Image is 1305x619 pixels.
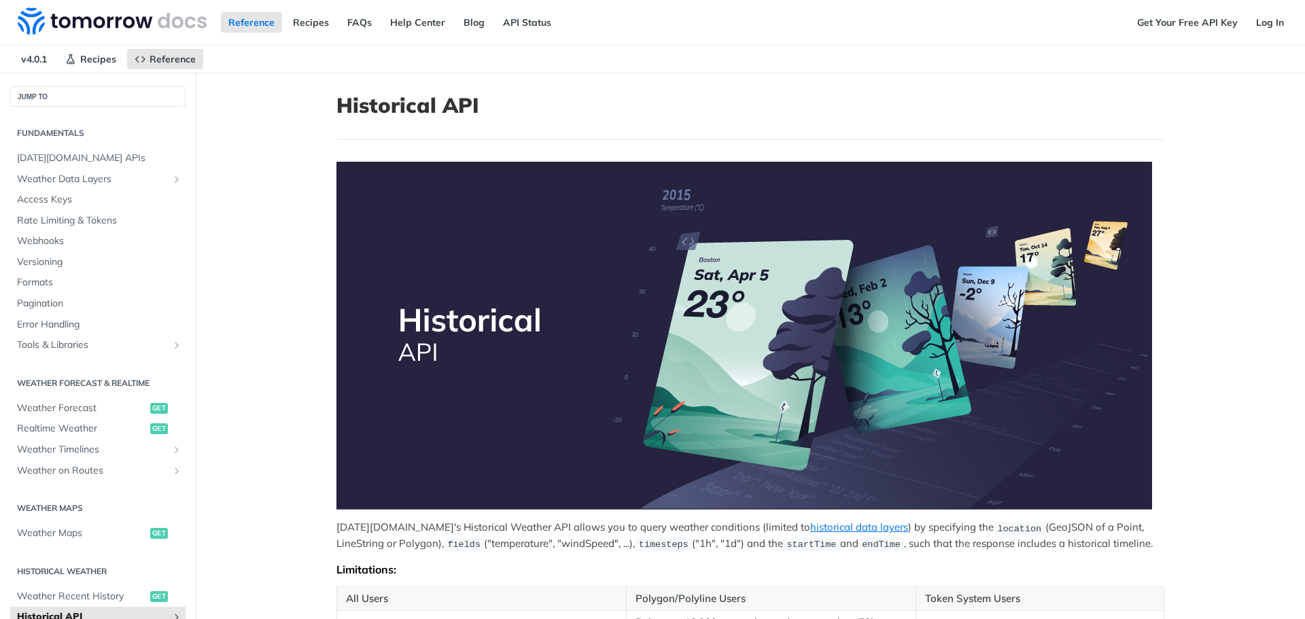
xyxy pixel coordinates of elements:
[150,403,168,414] span: get
[10,169,186,190] a: Weather Data LayersShow subpages for Weather Data Layers
[171,465,182,476] button: Show subpages for Weather on Routes
[10,398,186,419] a: Weather Forecastget
[10,252,186,272] a: Versioning
[10,461,186,481] a: Weather on RoutesShow subpages for Weather on Routes
[383,12,453,33] a: Help Center
[17,402,147,415] span: Weather Forecast
[1130,12,1245,33] a: Get Your Free API Key
[858,537,905,551] code: endTime
[17,338,168,352] span: Tools & Libraries
[810,520,908,533] a: historical data layers
[14,49,54,69] span: v4.0.1
[150,53,196,65] span: Reference
[10,272,186,293] a: Formats
[916,586,1164,611] th: Token System Users
[17,173,168,186] span: Weather Data Layers
[17,318,182,332] span: Error Handling
[336,563,1164,576] div: Limitations:
[10,502,186,514] h2: Weather Maps
[10,419,186,439] a: Realtime Weatherget
[783,537,840,551] code: startTime
[626,586,916,611] th: Polygon/Polyline Users
[456,12,492,33] a: Blog
[10,586,186,607] a: Weather Recent Historyget
[171,174,182,185] button: Show subpages for Weather Data Layers
[285,12,336,33] a: Recipes
[17,464,168,478] span: Weather on Routes
[340,12,379,33] a: FAQs
[1249,12,1291,33] a: Log In
[10,335,186,355] a: Tools & LibrariesShow subpages for Tools & Libraries
[336,162,1152,510] img: Historical-API.png
[17,276,182,289] span: Formats
[10,231,186,251] a: Webhooks
[150,423,168,434] span: get
[17,590,147,603] span: Weather Recent History
[336,520,1164,552] p: [DATE][DOMAIN_NAME]'s Historical Weather API allows you to query weather conditions (limited to )...
[444,537,484,551] code: fields
[171,340,182,351] button: Show subpages for Tools & Libraries
[10,127,186,139] h2: Fundamentals
[17,297,182,311] span: Pagination
[18,7,207,35] img: Tomorrow.io Weather API Docs
[10,440,186,460] a: Weather TimelinesShow subpages for Weather Timelines
[10,523,186,544] a: Weather Mapsget
[10,148,186,169] a: [DATE][DOMAIN_NAME] APIs
[150,528,168,539] span: get
[171,444,182,455] button: Show subpages for Weather Timelines
[17,214,182,228] span: Rate Limiting & Tokens
[994,522,1045,535] code: location
[635,537,692,551] code: timesteps
[17,193,182,207] span: Access Keys
[127,49,203,69] a: Reference
[336,93,1164,118] h1: Historical API
[150,591,168,602] span: get
[495,12,559,33] a: API Status
[10,377,186,389] h2: Weather Forecast & realtime
[17,234,182,248] span: Webhooks
[10,565,186,578] h2: Historical Weather
[10,211,186,231] a: Rate Limiting & Tokens
[10,294,186,314] a: Pagination
[221,12,282,33] a: Reference
[80,53,116,65] span: Recipes
[10,315,186,335] a: Error Handling
[17,527,147,540] span: Weather Maps
[10,190,186,210] a: Access Keys
[10,86,186,107] button: JUMP TO
[58,49,124,69] a: Recipes
[17,422,147,436] span: Realtime Weather
[337,586,627,611] th: All Users
[17,255,182,269] span: Versioning
[17,152,182,165] span: [DATE][DOMAIN_NAME] APIs
[17,443,168,457] span: Weather Timelines
[336,162,1164,510] span: Expand image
